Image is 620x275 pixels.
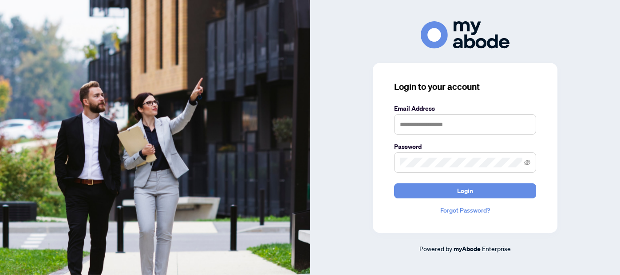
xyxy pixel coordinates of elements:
h3: Login to your account [394,81,536,93]
a: Forgot Password? [394,205,536,215]
button: Login [394,183,536,198]
span: Login [457,184,473,198]
a: myAbode [454,244,481,254]
img: ma-logo [421,21,509,48]
span: eye-invisible [524,159,530,166]
span: Powered by [419,244,452,252]
span: Enterprise [482,244,511,252]
label: Email Address [394,104,536,113]
label: Password [394,142,536,151]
